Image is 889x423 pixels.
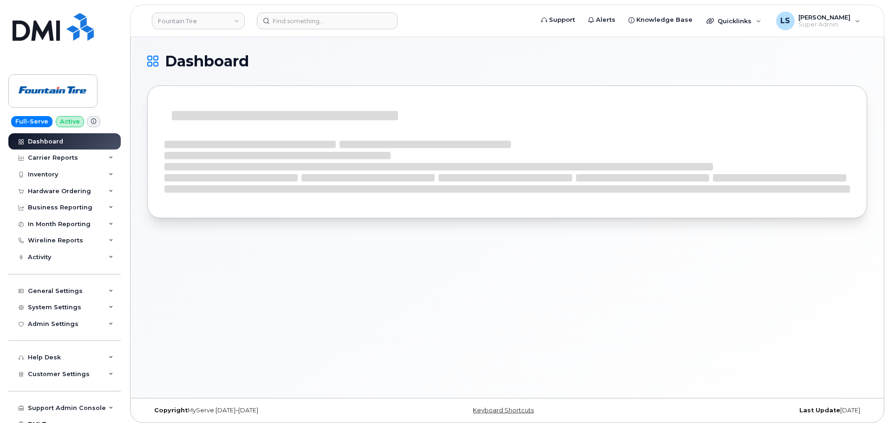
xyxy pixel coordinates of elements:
strong: Copyright [154,407,188,414]
div: MyServe [DATE]–[DATE] [147,407,387,414]
div: [DATE] [627,407,867,414]
span: Dashboard [165,54,249,68]
a: Keyboard Shortcuts [473,407,534,414]
strong: Last Update [799,407,840,414]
